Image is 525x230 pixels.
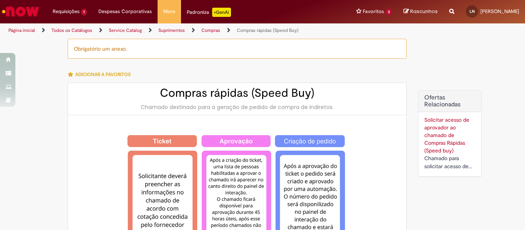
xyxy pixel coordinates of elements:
ul: Trilhas de página [6,23,344,38]
span: [PERSON_NAME] [480,8,519,15]
h2: Compras rápidas (Speed Buy) [76,87,399,99]
h2: Ofertas Relacionadas [424,94,475,108]
button: Adicionar a Favoritos [68,66,135,83]
div: Chamado destinado para a geração de pedido de compra de indiretos. [76,103,399,111]
a: Solicitar acesso de aprovador ao chamado de Compras Rápidas (Speed buy) [424,116,469,154]
div: Ofertas Relacionadas [418,90,482,177]
span: Despesas Corporativas [98,8,152,15]
p: +GenAi [212,8,231,17]
a: Service Catalog [109,27,142,33]
span: More [163,8,175,15]
span: Requisições [53,8,80,15]
a: Compras [201,27,220,33]
span: Favoritos [363,8,384,15]
span: Adicionar a Favoritos [75,71,131,78]
a: Todos os Catálogos [52,27,92,33]
span: 1 [81,9,87,15]
span: LN [470,9,475,14]
a: Página inicial [8,27,35,33]
div: Obrigatório um anexo. [68,39,407,59]
div: Padroniza [187,8,231,17]
img: ServiceNow [1,4,40,19]
span: Rascunhos [410,8,438,15]
a: Suprimentos [158,27,185,33]
a: Rascunhos [404,8,438,15]
a: Compras rápidas (Speed Buy) [237,27,299,33]
div: Chamado para solicitar acesso de aprovador ao ticket de Speed buy [424,154,475,170]
span: 3 [385,9,392,15]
